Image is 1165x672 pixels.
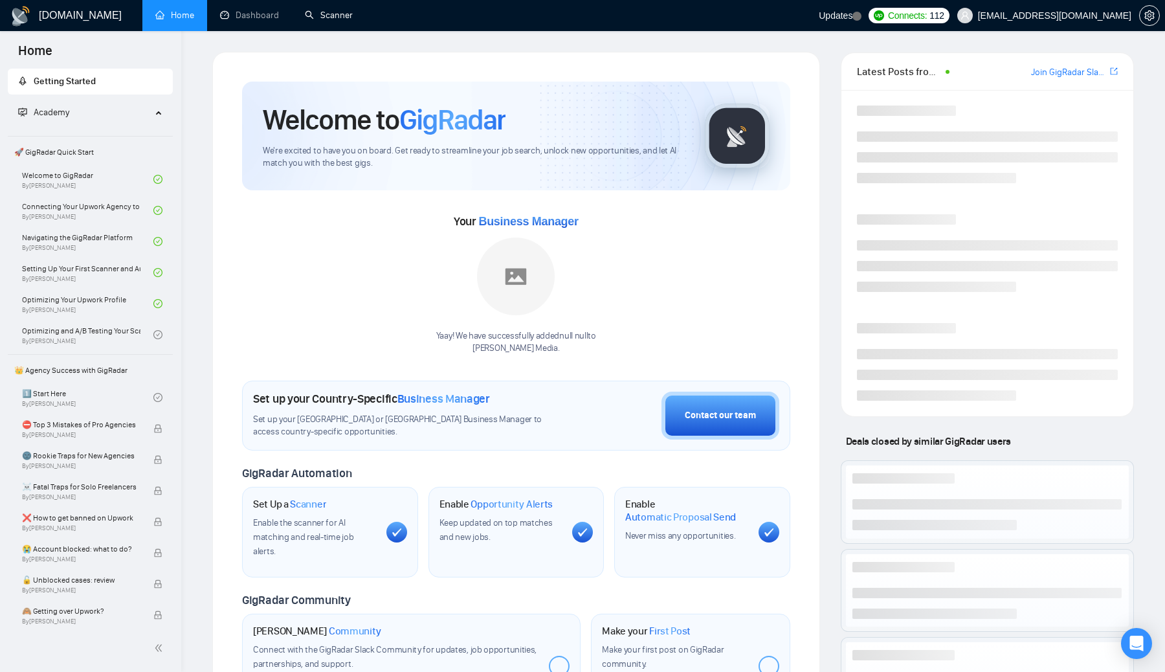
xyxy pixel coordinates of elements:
[22,462,140,470] span: By [PERSON_NAME]
[263,102,505,137] h1: Welcome to
[22,587,140,594] span: By [PERSON_NAME]
[10,6,31,27] img: logo
[22,289,153,318] a: Optimizing Your Upwork ProfileBy[PERSON_NAME]
[22,543,140,555] span: 😭 Account blocked: what to do?
[685,409,756,423] div: Contact our team
[454,214,579,229] span: Your
[436,330,596,355] div: Yaay! We have successfully added null null to
[329,625,381,638] span: Community
[22,555,140,563] span: By [PERSON_NAME]
[220,10,279,21] a: dashboardDashboard
[18,107,27,117] span: fund-projection-screen
[22,574,140,587] span: 🔓 Unblocked cases: review
[263,145,684,170] span: We're excited to have you on board. Get ready to streamline your job search, unlock new opportuni...
[22,418,140,431] span: ⛔ Top 3 Mistakes of Pro Agencies
[34,107,69,118] span: Academy
[153,579,162,588] span: lock
[22,383,153,412] a: 1️⃣ Start HereBy[PERSON_NAME]
[1031,65,1107,80] a: Join GigRadar Slack Community
[436,342,596,355] p: [PERSON_NAME] Media .
[478,215,578,228] span: Business Manager
[1139,10,1160,21] a: setting
[153,237,162,246] span: check-circle
[8,69,173,95] li: Getting Started
[929,8,944,23] span: 112
[253,392,490,406] h1: Set up your Country-Specific
[888,8,927,23] span: Connects:
[22,196,153,225] a: Connecting Your Upwork Agency to GigRadarBy[PERSON_NAME]
[22,605,140,618] span: 🙈 Getting over Upwork?
[22,480,140,493] span: ☠️ Fatal Traps for Solo Freelancers
[22,165,153,194] a: Welcome to GigRadarBy[PERSON_NAME]
[602,644,724,669] span: Make your first post on GigRadar community.
[153,330,162,339] span: check-circle
[874,10,884,21] img: upwork-logo.png
[22,227,153,256] a: Navigating the GigRadar PlatformBy[PERSON_NAME]
[153,455,162,464] span: lock
[649,625,691,638] span: First Post
[155,10,194,21] a: homeHome
[253,517,353,557] span: Enable the scanner for AI matching and real-time job alerts.
[18,107,69,118] span: Academy
[153,548,162,557] span: lock
[1139,5,1160,26] button: setting
[22,493,140,501] span: By [PERSON_NAME]
[22,320,153,349] a: Optimizing and A/B Testing Your Scanner for Better ResultsBy[PERSON_NAME]
[1110,66,1118,76] span: export
[841,430,1016,453] span: Deals closed by similar GigRadar users
[153,299,162,308] span: check-circle
[439,517,553,543] span: Keep updated on top matches and new jobs.
[153,393,162,402] span: check-circle
[253,498,326,511] h1: Set Up a
[625,511,736,524] span: Automatic Proposal Send
[625,530,735,541] span: Never miss any opportunities.
[22,449,140,462] span: 🌚 Rookie Traps for New Agencies
[439,498,553,511] h1: Enable
[154,642,167,655] span: double-left
[625,498,748,523] h1: Enable
[153,517,162,526] span: lock
[22,511,140,524] span: ❌ How to get banned on Upwork
[253,644,537,669] span: Connect with the GigRadar Slack Community for updates, job opportunities, partnerships, and support.
[8,41,63,69] span: Home
[18,76,27,85] span: rocket
[399,102,505,137] span: GigRadar
[153,424,162,433] span: lock
[471,498,553,511] span: Opportunity Alerts
[253,625,381,638] h1: [PERSON_NAME]
[242,593,351,607] span: GigRadar Community
[153,175,162,184] span: check-circle
[153,486,162,495] span: lock
[242,466,351,480] span: GigRadar Automation
[705,104,770,168] img: gigradar-logo.png
[290,498,326,511] span: Scanner
[34,76,96,87] span: Getting Started
[153,268,162,277] span: check-circle
[253,414,569,438] span: Set up your [GEOGRAPHIC_DATA] or [GEOGRAPHIC_DATA] Business Manager to access country-specific op...
[22,431,140,439] span: By [PERSON_NAME]
[22,258,153,287] a: Setting Up Your First Scanner and Auto-BidderBy[PERSON_NAME]
[9,357,172,383] span: 👑 Agency Success with GigRadar
[9,139,172,165] span: 🚀 GigRadar Quick Start
[857,63,942,80] span: Latest Posts from the GigRadar Community
[960,11,970,20] span: user
[22,618,140,625] span: By [PERSON_NAME]
[397,392,490,406] span: Business Manager
[22,524,140,532] span: By [PERSON_NAME]
[305,10,353,21] a: searchScanner
[1121,628,1152,659] div: Open Intercom Messenger
[602,625,691,638] h1: Make your
[153,206,162,215] span: check-circle
[819,10,852,21] span: Updates
[477,238,555,315] img: placeholder.png
[1110,65,1118,78] a: export
[661,392,779,440] button: Contact our team
[153,610,162,620] span: lock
